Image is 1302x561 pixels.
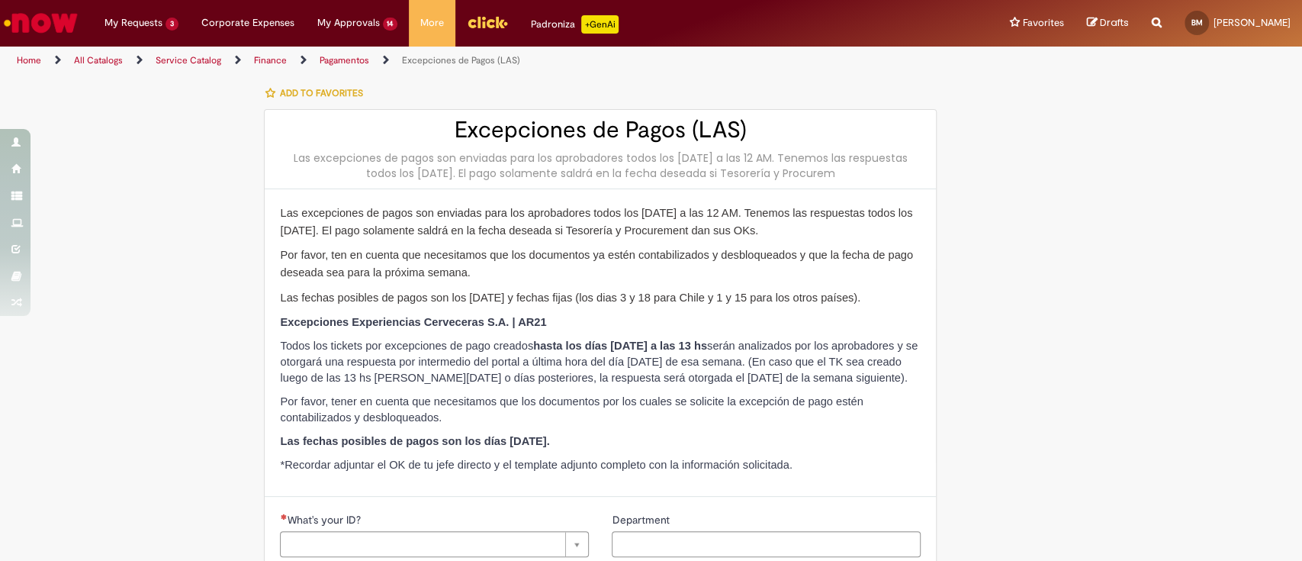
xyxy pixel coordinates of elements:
[280,150,921,181] div: Las excepciones de pagos son enviadas para los aprobadores todos los [DATE] a las 12 AM. Tenemos ...
[1191,18,1203,27] span: BM
[280,531,589,557] a: Clear field What's your ID?
[1087,16,1129,31] a: Drafts
[11,47,857,75] ul: Page breadcrumbs
[280,207,912,237] span: Las excepciones de pagos son enviadas para los aprobadores todos los [DATE] a las 12 AM. Tenemos ...
[280,435,549,447] strong: Las fechas posibles de pagos son los días [DATE].
[533,340,707,352] strong: hasta los días [DATE] a las 13 hs
[74,54,123,66] a: All Catalogs
[280,340,918,384] span: Todos los tickets por excepciones de pago creados serán analizados por los aprobadores y se otorg...
[317,15,380,31] span: My Approvals
[166,18,178,31] span: 3
[280,316,546,328] strong: Excepciones Experiencias Cerveceras S.A. | AR21
[201,15,294,31] span: Corporate Expenses
[104,15,162,31] span: My Requests
[420,15,444,31] span: More
[402,54,520,66] a: Excepciones de Pagos (LAS)
[279,87,362,99] span: Add to favorites
[1100,15,1129,30] span: Drafts
[612,513,672,527] span: Department
[280,459,792,471] span: *Recordar adjuntar el OK de tu jefe directo y el template adjunto completo con la información sol...
[254,54,287,66] a: Finance
[531,15,619,34] div: Padroniza
[280,514,287,520] span: Required
[17,54,41,66] a: Home
[280,395,863,424] span: Por favor, tener en cuenta que necesitamos que los documentos por los cuales se solicite la excep...
[320,54,369,66] a: Pagamentos
[280,292,860,304] span: Las fechas posibles de pagos son los [DATE] y fechas fijas (los dias 3 y 18 para Chile y 1 y 15 p...
[383,18,398,31] span: 14
[156,54,221,66] a: Service Catalog
[1214,16,1291,29] span: [PERSON_NAME]
[612,531,921,557] input: Department
[280,118,921,143] h2: Excepciones de Pagos (LAS)
[581,15,619,34] p: +GenAi
[467,11,508,34] img: click_logo_yellow_360x200.png
[264,77,371,109] button: Add to favorites
[280,249,912,279] span: Por favor, ten en cuenta que necesitamos que los documentos ya estén contabilizados y desbloquead...
[1023,15,1064,31] span: Favorites
[287,513,363,527] span: Required - What's your ID?
[2,8,80,38] img: ServiceNow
